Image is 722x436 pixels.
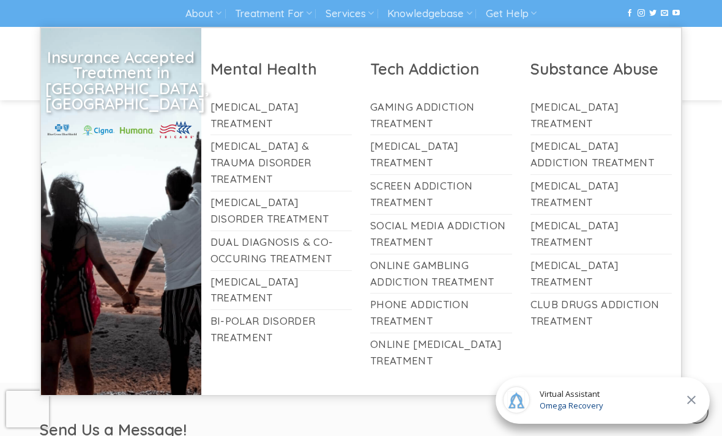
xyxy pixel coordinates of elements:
[370,294,512,333] a: Phone Addiction Treatment
[672,9,680,18] a: Follow on YouTube
[530,215,672,254] a: [MEDICAL_DATA] Treatment
[6,391,49,427] iframe: reCAPTCHA
[530,96,672,135] a: [MEDICAL_DATA] Treatment
[530,175,672,214] a: [MEDICAL_DATA] Treatment
[370,135,512,174] a: [MEDICAL_DATA] Treatment
[185,2,221,25] a: About
[210,191,352,231] a: [MEDICAL_DATA] Disorder Treatment
[235,2,311,25] a: Treatment For
[387,2,472,25] a: Knowledgebase
[649,9,657,18] a: Follow on Twitter
[210,96,352,135] a: [MEDICAL_DATA] Treatment
[530,59,672,79] h2: Substance Abuse
[210,231,352,270] a: Dual Diagnosis & Co-Occuring Treatment
[370,254,512,294] a: Online Gambling Addiction Treatment
[370,333,512,372] a: Online [MEDICAL_DATA] Treatment
[45,50,197,112] h2: Insurance Accepted Treatment in [GEOGRAPHIC_DATA], [GEOGRAPHIC_DATA]
[210,135,352,191] a: [MEDICAL_DATA] & Trauma Disorder Treatment
[210,59,352,79] h2: Mental Health
[638,9,645,18] a: Follow on Instagram
[530,135,672,174] a: [MEDICAL_DATA] Addiction Treatment
[370,96,512,135] a: Gaming Addiction Treatment
[530,294,672,333] a: Club Drugs Addiction Treatment
[370,59,512,79] h2: Tech Addiction
[210,310,352,349] a: Bi-Polar Disorder Treatment
[370,175,512,214] a: Screen Addiction Treatment
[370,215,512,254] a: Social Media Addiction Treatment
[530,254,672,294] a: [MEDICAL_DATA] Treatment
[626,9,633,18] a: Follow on Facebook
[486,2,537,25] a: Get Help
[210,271,352,310] a: [MEDICAL_DATA] Treatment
[661,9,668,18] a: Send us an email
[326,2,374,25] a: Services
